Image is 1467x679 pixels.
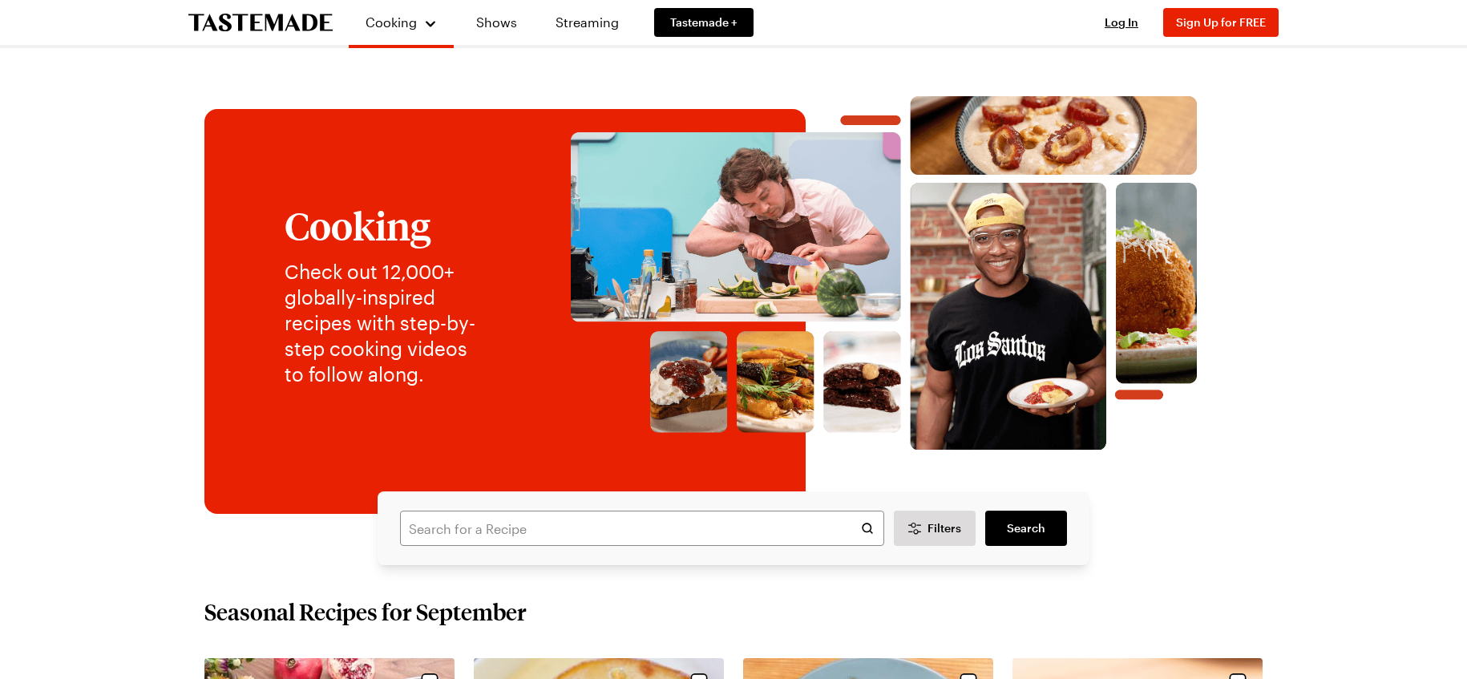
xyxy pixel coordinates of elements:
span: Cooking [366,14,417,30]
a: filters [985,511,1067,546]
a: To Tastemade Home Page [188,14,333,32]
span: Sign Up for FREE [1176,15,1266,29]
span: Tastemade + [670,14,738,30]
p: Check out 12,000+ globally-inspired recipes with step-by-step cooking videos to follow along. [285,259,489,387]
button: Log In [1089,14,1154,30]
span: Log In [1105,15,1138,29]
button: Desktop filters [894,511,976,546]
a: Tastemade + [654,8,754,37]
h2: Seasonal Recipes for September [204,597,527,626]
img: Explore recipes [521,96,1247,450]
h1: Cooking [285,204,489,246]
span: Filters [927,520,961,536]
input: Search for a Recipe [400,511,884,546]
button: Sign Up for FREE [1163,8,1279,37]
span: Search [1007,520,1045,536]
button: Cooking [365,6,438,38]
